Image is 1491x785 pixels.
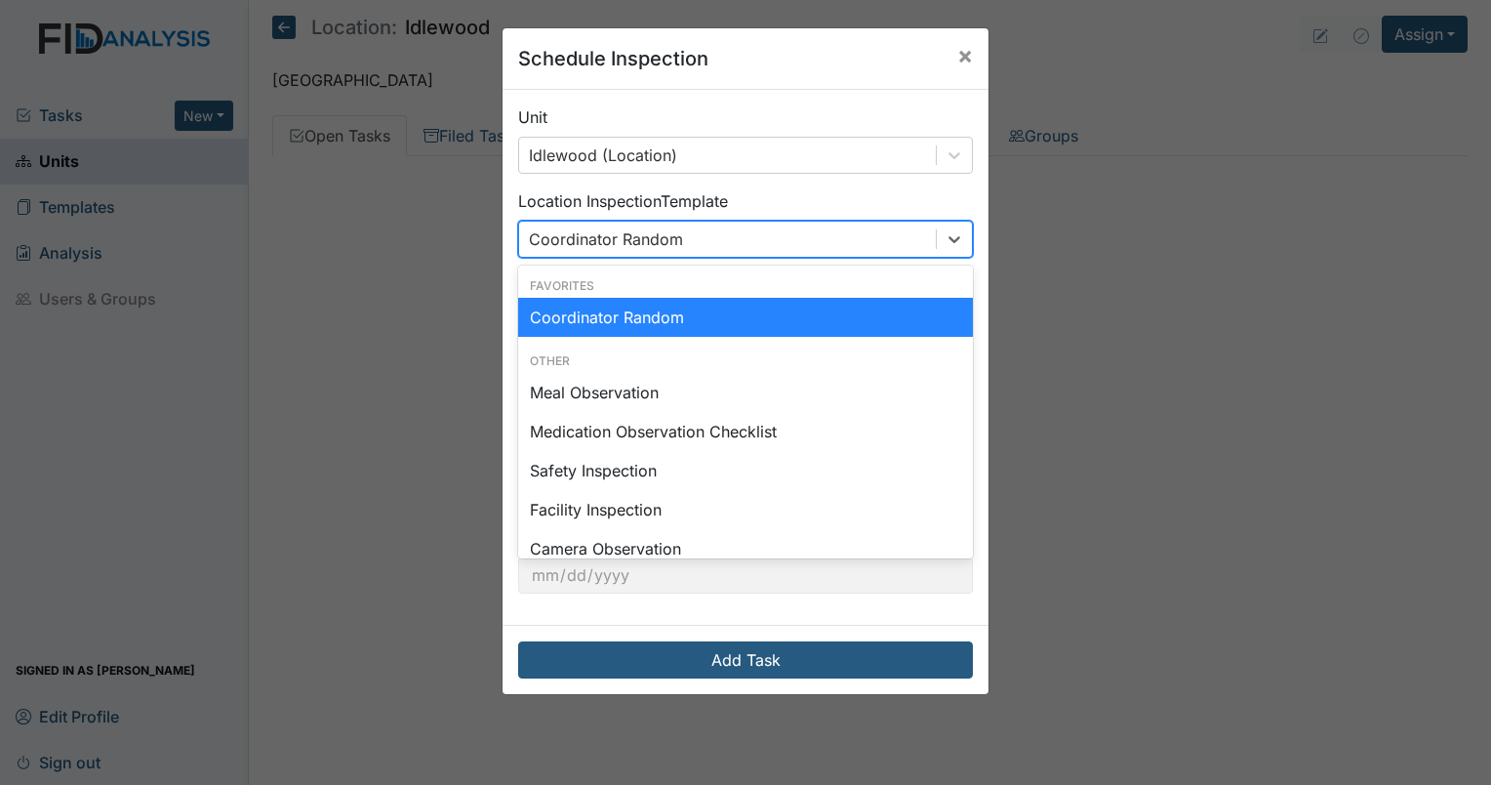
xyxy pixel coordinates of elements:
div: Favorites [518,277,973,295]
div: Camera Observation [518,529,973,568]
h5: Schedule Inspection [518,44,708,73]
div: Safety Inspection [518,451,973,490]
button: Close [942,28,988,83]
div: Meal Observation [518,373,973,412]
div: Coordinator Random [518,298,973,337]
div: Coordinator Random [529,227,683,251]
label: Unit [518,105,547,129]
div: Other [518,352,973,370]
span: × [957,41,973,69]
button: Add Task [518,641,973,679]
div: Facility Inspection [518,490,973,529]
div: Medication Observation Checklist [518,412,973,451]
label: Location Inspection Template [518,189,728,213]
div: Idlewood (Location) [529,144,677,167]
